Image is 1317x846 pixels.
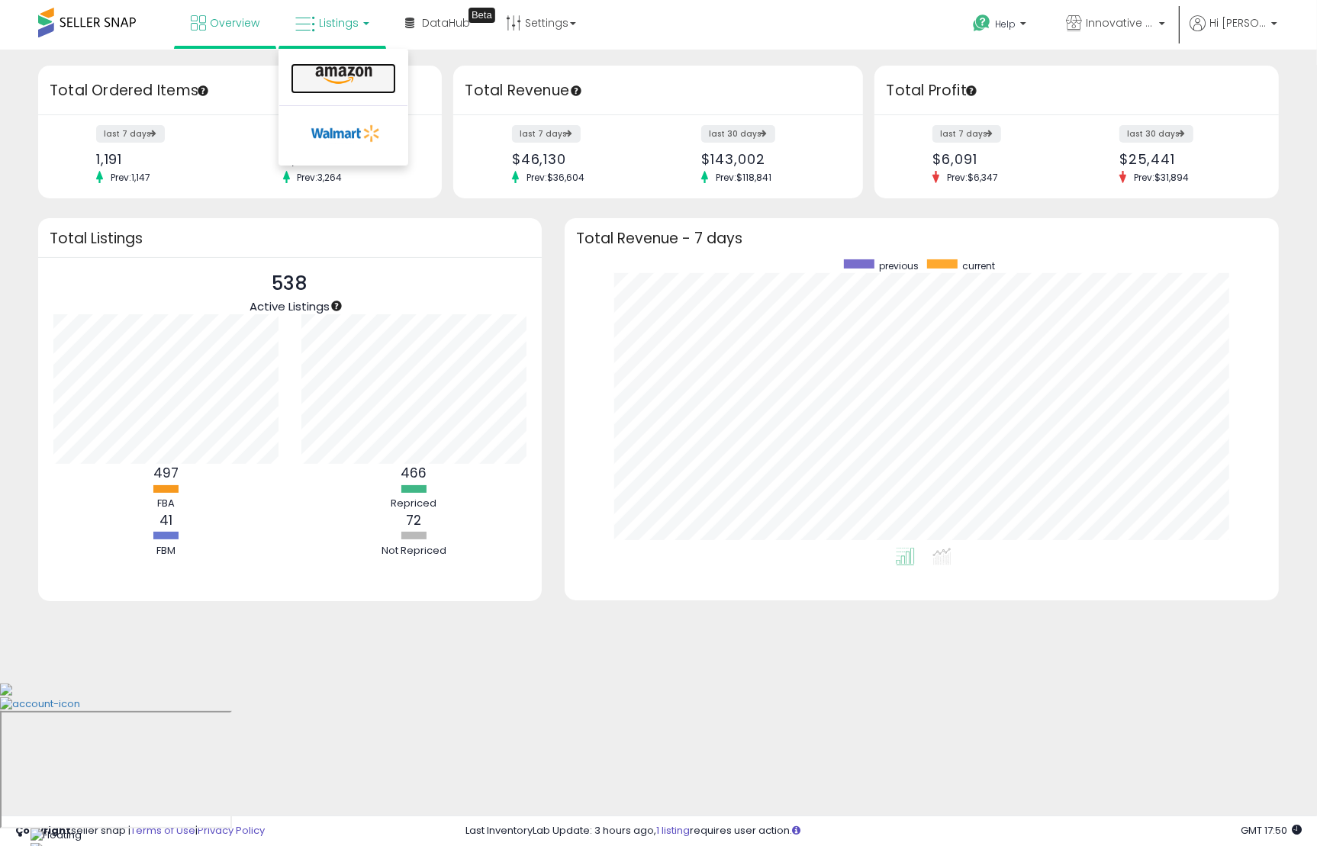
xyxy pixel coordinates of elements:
div: $143,002 [701,151,836,167]
span: Listings [319,15,359,31]
div: FBM [121,544,212,558]
span: Prev: $6,347 [939,171,1006,184]
div: 1,191 [96,151,229,167]
i: Get Help [972,14,991,33]
h3: Total Profit [886,80,1267,101]
b: 497 [153,464,179,482]
img: Floating [31,828,82,843]
label: last 7 days [96,125,165,143]
span: previous [880,259,919,272]
span: Prev: $118,841 [708,171,779,184]
label: last 7 days [512,125,581,143]
span: Hi [PERSON_NAME] [1209,15,1267,31]
span: Active Listings [250,298,330,314]
label: last 7 days [932,125,1001,143]
span: Prev: 1,147 [103,171,158,184]
div: Tooltip anchor [196,84,210,98]
div: $46,130 [512,151,647,167]
div: Not Repriced [369,544,460,558]
b: 41 [159,511,172,529]
span: Innovative Techs [1086,15,1154,31]
div: $25,441 [1119,151,1252,167]
div: Repriced [369,497,460,511]
a: Help [961,2,1042,50]
h3: Total Ordered Items [50,80,430,101]
span: DataHub [422,15,470,31]
a: Hi [PERSON_NAME] [1190,15,1277,50]
span: Overview [210,15,259,31]
h3: Total Revenue - 7 days [576,233,1267,244]
div: FBA [121,497,212,511]
span: Prev: 3,264 [290,171,350,184]
div: Tooltip anchor [330,299,343,313]
p: 538 [250,269,330,298]
span: Prev: $36,604 [519,171,592,184]
div: 4,234 [283,151,416,167]
div: $6,091 [932,151,1065,167]
span: Help [995,18,1016,31]
h3: Total Listings [50,233,530,244]
div: Tooltip anchor [569,84,583,98]
b: 72 [407,511,422,529]
div: Tooltip anchor [469,8,495,23]
label: last 30 days [1119,125,1193,143]
b: 466 [401,464,427,482]
span: Prev: $31,894 [1126,171,1196,184]
label: last 30 days [701,125,775,143]
div: Tooltip anchor [964,84,978,98]
h3: Total Revenue [465,80,852,101]
span: current [963,259,996,272]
